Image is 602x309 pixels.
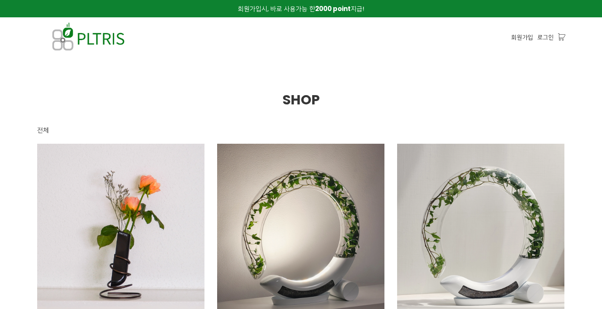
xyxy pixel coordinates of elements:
[315,4,351,13] strong: 2000 point
[37,125,49,135] div: 전체
[238,4,364,13] span: 회원가입시, 바로 사용가능 한 지급!
[537,33,554,42] a: 로그인
[511,33,533,42] a: 회원가입
[283,90,320,109] span: SHOP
